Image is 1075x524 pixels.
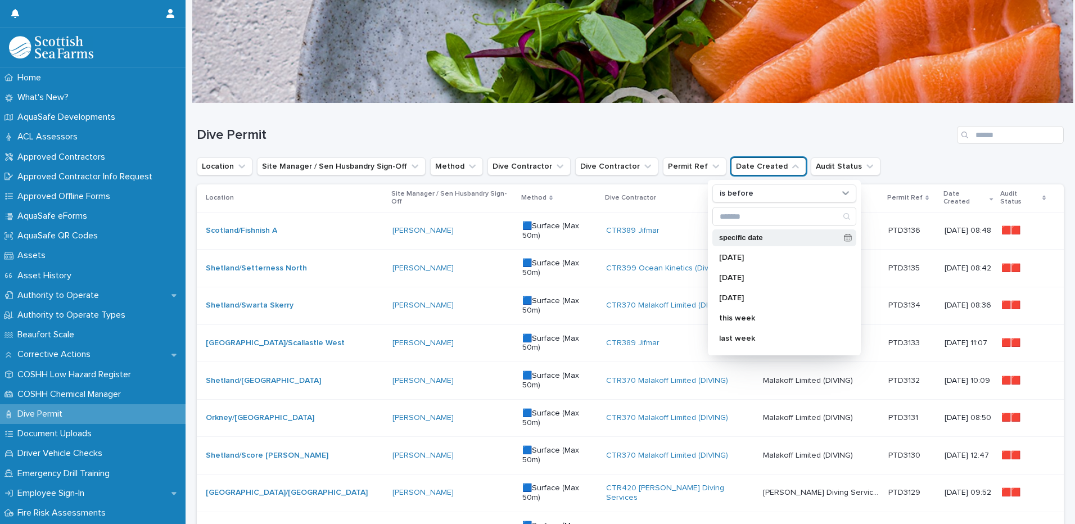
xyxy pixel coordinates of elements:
a: CTR389 Jifmar [606,338,660,348]
tr: Shetland/Swarta Skerry [PERSON_NAME] 🟦Surface (Max 50m)CTR370 Malakoff Limited (DIVING) Malakoff ... [197,287,1064,324]
p: PTD3135 [888,261,922,273]
p: 🟦Surface (Max 50m) [522,296,597,315]
p: 🟥🟥 [1001,486,1023,498]
tr: [GEOGRAPHIC_DATA]/[GEOGRAPHIC_DATA] [PERSON_NAME] 🟦Surface (Max 50m)CTR420 [PERSON_NAME] Diving S... [197,474,1064,512]
p: 🟥🟥 [1001,299,1023,310]
input: Search [713,207,856,225]
a: [PERSON_NAME] [392,488,454,498]
p: PTD3134 [888,299,923,310]
p: [DATE] 08:50 [945,413,992,423]
p: 🟦Surface (Max 50m) [522,334,597,353]
p: PTD3136 [888,224,923,236]
p: Home [13,73,50,83]
p: Malakoff Limited (DIVING) [763,449,855,460]
p: AquaSafe Developments [13,112,124,123]
button: Method [430,157,483,175]
tr: Shetland/Score [PERSON_NAME] [PERSON_NAME] 🟦Surface (Max 50m)CTR370 Malakoff Limited (DIVING) Mal... [197,437,1064,475]
p: 🟥🟥 [1001,374,1023,386]
p: Malakoff Limited (DIVING) [763,411,855,423]
p: [DATE] 08:42 [945,264,992,273]
p: 🟦Surface (Max 50m) [522,259,597,278]
tr: Scotland/Fishnish A [PERSON_NAME] 🟦Surface (Max 50m)CTR389 Jifmar JifmarJifmar PTD3136PTD3136 [DA... [197,212,1064,250]
p: [DATE] 11:07 [945,338,992,348]
p: Authority to Operate [13,290,108,301]
p: Driver Vehicle Checks [13,448,111,459]
p: 🟥🟥 [1001,261,1023,273]
p: this week [719,314,838,322]
p: specific date [719,234,839,242]
button: Site Manager / Sen Husbandry Sign-Off [257,157,426,175]
p: Dive Contractor [605,192,656,204]
p: Corrective Actions [13,349,100,360]
p: 🟥🟥 [1001,336,1023,348]
p: Malakoff Limited (DIVING) [763,374,855,386]
p: Asset History [13,270,80,281]
p: [DATE] 12:47 [945,451,992,460]
p: AquaSafe QR Codes [13,231,107,241]
p: PTD3130 [888,449,923,460]
p: [DATE] 09:52 [945,488,992,498]
p: AquaSafe eForms [13,211,96,222]
p: What's New? [13,92,78,103]
a: CTR370 Malakoff Limited (DIVING) [606,301,728,310]
div: specific date [712,229,856,246]
p: [DATE] 10:09 [945,376,992,386]
tr: Shetland/[GEOGRAPHIC_DATA] [PERSON_NAME] 🟦Surface (Max 50m)CTR370 Malakoff Limited (DIVING) Malak... [197,362,1064,400]
p: Fire Risk Assessments [13,508,115,518]
button: Dive Contractor [575,157,658,175]
p: Site Manager / Sen Husbandry Sign-Off [391,188,514,209]
p: 🟦Surface (Max 50m) [522,371,597,390]
p: Authority to Operate Types [13,310,134,320]
p: Approved Contractor Info Request [13,171,161,182]
p: [DATE] [719,254,838,261]
a: CTR370 Malakoff Limited (DIVING) [606,413,728,423]
button: Permit Ref [663,157,726,175]
button: Audit Status [811,157,880,175]
p: [DATE] [719,274,838,282]
div: Search [712,207,856,226]
p: 🟦Surface (Max 50m) [522,409,597,428]
p: PTD3132 [888,374,922,386]
a: [PERSON_NAME] [392,301,454,310]
p: Dive Permit [13,409,71,419]
a: CTR370 Malakoff Limited (DIVING) [606,451,728,460]
p: Date Created [943,188,987,209]
a: Shetland/Swarta Skerry [206,301,293,310]
p: 🟥🟥 [1001,411,1023,423]
p: last week [719,335,838,342]
p: ACL Assessors [13,132,87,142]
tr: Orkney/[GEOGRAPHIC_DATA] [PERSON_NAME] 🟦Surface (Max 50m)CTR370 Malakoff Limited (DIVING) Malakof... [197,399,1064,437]
p: Location [206,192,234,204]
p: Permit Ref [887,192,923,204]
p: Beaufort Scale [13,329,83,340]
p: Approved Offline Forms [13,191,119,202]
a: [PERSON_NAME] [392,376,454,386]
a: [PERSON_NAME] [392,413,454,423]
a: CTR370 Malakoff Limited (DIVING) [606,376,728,386]
p: 🟥🟥 [1001,224,1023,236]
a: Scotland/Fishnish A [206,226,277,236]
a: [PERSON_NAME] [392,264,454,273]
a: CTR389 Jifmar [606,226,660,236]
a: Shetland/[GEOGRAPHIC_DATA] [206,376,321,386]
a: Orkney/[GEOGRAPHIC_DATA] [206,413,314,423]
a: [PERSON_NAME] [392,226,454,236]
a: Shetland/Score [PERSON_NAME] [206,451,328,460]
a: Shetland/Setterness North [206,264,307,273]
tr: Shetland/Setterness North [PERSON_NAME] 🟦Surface (Max 50m)CTR399 Ocean Kinetics (Diving) Ocean Ki... [197,250,1064,287]
p: PTD3133 [888,336,922,348]
button: Date Created [731,157,806,175]
a: CTR420 [PERSON_NAME] Diving Services [606,484,754,503]
p: Audit Status [1000,188,1040,209]
input: Search [957,126,1064,144]
a: CTR399 Ocean Kinetics (Diving) [606,264,721,273]
button: Location [197,157,252,175]
a: [PERSON_NAME] [392,451,454,460]
p: Approved Contractors [13,152,114,162]
a: [GEOGRAPHIC_DATA]/[GEOGRAPHIC_DATA] [206,488,368,498]
p: is before [720,189,753,198]
tr: [GEOGRAPHIC_DATA]/Scallastle West [PERSON_NAME] 🟦Surface (Max 50m)CTR389 Jifmar JifmarJifmar PTD3... [197,324,1064,362]
p: [DATE] 08:48 [945,226,992,236]
p: COSHH Low Hazard Register [13,369,140,380]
